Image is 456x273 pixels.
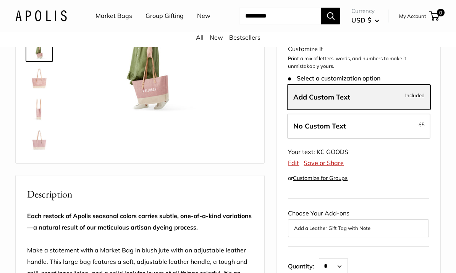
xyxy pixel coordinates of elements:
[27,187,253,202] h2: Description
[288,75,380,82] span: Select a customization option
[26,95,53,123] a: Shoulder Market Bag in Blush
[27,66,52,91] img: Shoulder Market Bag in Blush
[229,34,260,41] a: Bestsellers
[293,122,346,130] span: No Custom Text
[27,36,52,60] img: Shoulder Market Bag in Blush
[399,11,426,21] a: My Account
[287,114,430,139] label: Leave Blank
[27,127,52,152] img: Shoulder Market Bag in Blush
[419,121,425,127] span: $5
[351,14,379,26] button: USD $
[288,148,348,156] span: Your text: KC GOODS
[321,8,340,24] button: Search
[437,9,445,16] span: 0
[239,8,321,24] input: Search...
[351,16,371,24] span: USD $
[293,93,350,101] span: Add Custom Text
[288,159,299,167] a: Edit
[197,10,210,22] a: New
[351,6,379,16] span: Currency
[26,65,53,92] a: Shoulder Market Bag in Blush
[27,97,52,121] img: Shoulder Market Bag in Blush
[293,175,348,181] a: Customize for Groups
[288,55,429,70] p: Print a mix of letters, words, and numbers to make it unmistakably yours.
[288,43,429,55] div: Customize It
[146,10,184,22] a: Group Gifting
[405,91,425,100] span: Included
[26,126,53,153] a: Shoulder Market Bag in Blush
[210,34,223,41] a: New
[6,244,82,267] iframe: Sign Up via Text for Offers
[95,10,132,22] a: Market Bags
[15,10,67,21] img: Apolis
[27,212,252,231] strong: Each restock of Apolis seasonal colors carries subtle, one-of-a-kind variations—a natural result ...
[294,223,423,233] button: Add a Leather Gift Tag with Note
[26,34,53,62] a: Shoulder Market Bag in Blush
[430,11,439,21] a: 0
[196,34,204,41] a: All
[304,159,344,167] a: Save or Share
[416,120,425,129] span: -
[287,85,430,110] label: Add Custom Text
[288,208,429,237] div: Choose Your Add-ons
[288,173,348,183] div: or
